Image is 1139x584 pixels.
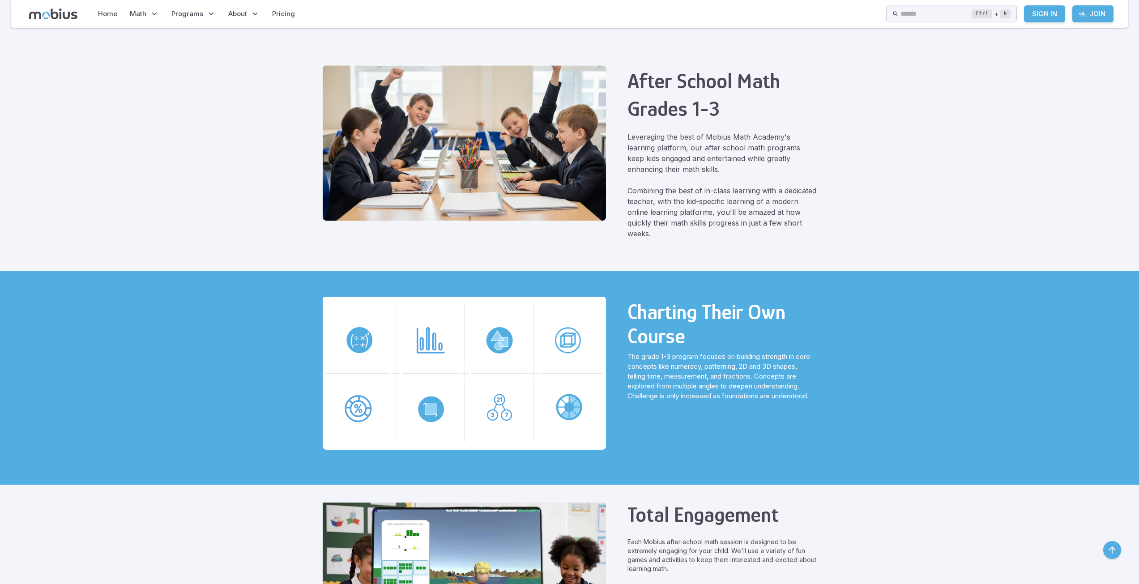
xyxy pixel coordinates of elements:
[130,9,146,19] span: Math
[269,4,298,24] a: Pricing
[627,97,816,121] h2: Grades 1-3
[1000,9,1011,18] kbd: k
[1024,5,1065,22] a: Sign In
[627,300,816,348] h2: Charting Their Own Course
[323,296,606,450] img: navigators-charting-their-own-course.svg
[972,9,1011,19] div: +
[171,9,203,19] span: Programs
[627,296,816,452] div: The grade 1-3 program focuses on building strength in core concepts like numeracy, patterning, 2D...
[627,185,816,239] p: Combining the best of in-class learning with a dedicated teacher, with the kid-specific learning ...
[627,537,816,573] p: Each Mobius after-school math session is designed to be extremely engaging for your child. We'll ...
[627,69,816,93] h2: After School Math
[972,9,992,18] kbd: Ctrl
[627,132,816,175] p: Leveraging the best of Mobius Math Academy's learning platform, our after school math programs ke...
[627,503,816,527] h2: Total Engagement
[95,4,120,24] a: Home
[323,65,606,220] img: after-school-grade-1-to-3.png
[1072,5,1113,22] a: Join
[228,9,247,19] span: About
